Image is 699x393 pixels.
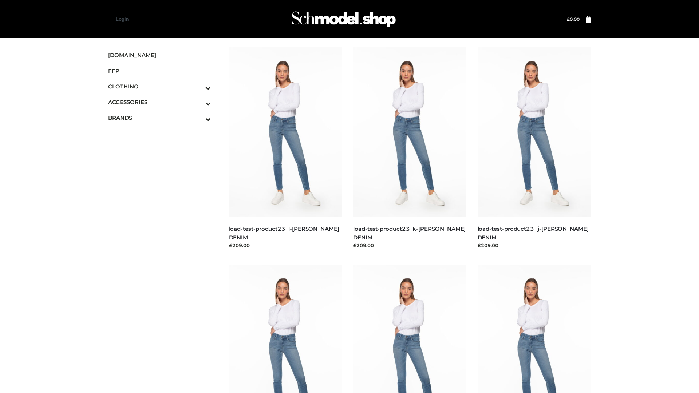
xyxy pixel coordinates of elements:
a: Login [116,16,129,22]
button: Toggle Submenu [185,94,211,110]
a: ACCESSORIESToggle Submenu [108,94,211,110]
div: £209.00 [353,242,467,249]
span: £ [567,16,570,22]
a: load-test-product23_j-[PERSON_NAME] DENIM [478,225,589,241]
a: CLOTHINGToggle Submenu [108,79,211,94]
img: Schmodel Admin 964 [289,5,398,33]
a: load-test-product23_k-[PERSON_NAME] DENIM [353,225,466,241]
span: CLOTHING [108,82,211,91]
span: ACCESSORIES [108,98,211,106]
span: FFP [108,67,211,75]
div: £209.00 [478,242,591,249]
button: Toggle Submenu [185,79,211,94]
a: FFP [108,63,211,79]
a: load-test-product23_l-[PERSON_NAME] DENIM [229,225,339,241]
bdi: 0.00 [567,16,580,22]
span: [DOMAIN_NAME] [108,51,211,59]
div: £209.00 [229,242,343,249]
a: [DOMAIN_NAME] [108,47,211,63]
a: BRANDSToggle Submenu [108,110,211,126]
span: BRANDS [108,114,211,122]
button: Toggle Submenu [185,110,211,126]
a: £0.00 [567,16,580,22]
